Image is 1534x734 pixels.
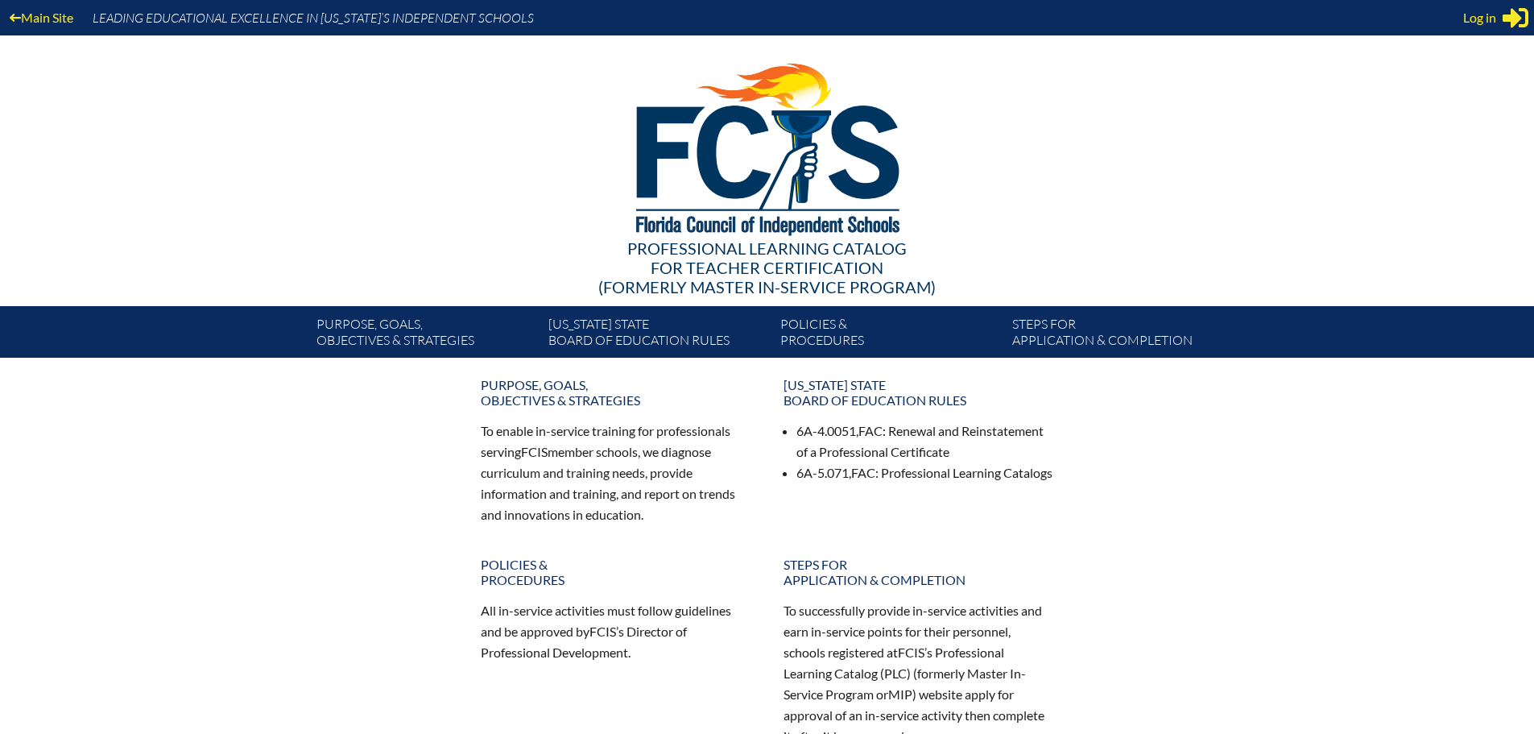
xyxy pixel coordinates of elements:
[851,465,875,480] span: FAC
[521,444,548,459] span: FCIS
[796,462,1054,483] li: 6A-5.071, : Professional Learning Catalogs
[3,6,80,28] a: Main Site
[1503,5,1528,31] svg: Sign in or register
[471,550,761,594] a: Policies &Procedures
[651,258,883,277] span: for Teacher Certification
[471,371,761,414] a: Purpose, goals,objectives & strategies
[888,686,912,702] span: MIP
[601,35,933,255] img: FCISlogo221.eps
[1006,313,1238,358] a: Steps forapplication & completion
[304,238,1231,297] div: Professional Learning Catalog (formerly Master In-service Program)
[898,645,924,660] span: FCIS
[481,421,751,525] p: To enable in-service training for professionals serving member schools, we diagnose curriculum an...
[589,624,616,639] span: FCIS
[481,600,751,663] p: All in-service activities must follow guidelines and be approved by ’s Director of Professional D...
[1463,8,1496,27] span: Log in
[774,550,1064,594] a: Steps forapplication & completion
[774,313,1006,358] a: Policies &Procedures
[774,371,1064,414] a: [US_STATE] StateBoard of Education rules
[310,313,542,358] a: Purpose, goals,objectives & strategies
[796,421,1054,462] li: 6A-4.0051, : Renewal and Reinstatement of a Professional Certificate
[542,313,774,358] a: [US_STATE] StateBoard of Education rules
[858,423,883,438] span: FAC
[884,666,907,681] span: PLC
